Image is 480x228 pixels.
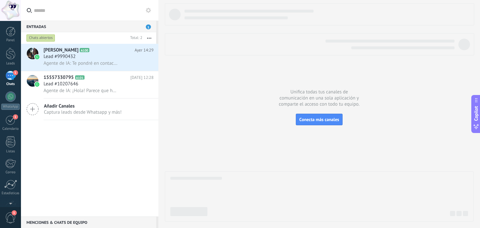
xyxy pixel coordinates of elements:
div: Correo [1,170,20,175]
div: Menciones & Chats de equipo [21,216,156,228]
span: Agente de IA: Te pondré en contacto con un asesor de cursos que pueda ayudarte con los próximos p... [44,60,118,66]
div: Chats [1,82,20,86]
a: avataricon[PERSON_NAME]A100Ayer 14:29Lead #9990432Agente de IA: Te pondré en contacto con un ases... [21,44,158,71]
div: Total: 2 [128,35,142,41]
span: A101 [75,75,85,80]
span: [PERSON_NAME] [44,47,78,53]
span: Añadir Canales [44,103,122,109]
div: Entradas [21,21,156,32]
div: Calendario [1,127,20,131]
img: icon [35,55,39,59]
span: 1 [146,24,151,29]
div: Estadísticas [1,191,20,195]
div: Chats abiertos [26,34,55,42]
span: Agente de IA: ¡Hola! Parece que has enviado un mensaje que no puedo procesar. Estoy aquí para ayu... [44,88,118,94]
div: WhatsApp [1,104,20,110]
span: [DATE] 12:28 [130,74,154,81]
span: 1 [13,70,18,75]
span: Captura leads desde Whatsapp y más! [44,109,122,115]
div: Leads [1,62,20,66]
span: Copilot [473,106,479,121]
img: icon [35,82,39,87]
a: avataricon15557330795A101[DATE] 12:28Lead #10207646Agente de IA: ¡Hola! Parece que has enviado un... [21,71,158,98]
span: 1 [12,210,17,215]
span: 15557330795 [44,74,74,81]
div: Listas [1,149,20,154]
span: 1 [13,114,18,119]
button: Conecta más canales [296,114,343,125]
span: Conecta más canales [299,117,339,122]
span: A100 [80,48,89,52]
span: Ayer 14:29 [135,47,154,53]
span: Lead #9990432 [44,53,75,60]
button: Más [142,32,156,44]
div: Panel [1,38,20,43]
span: Lead #10207646 [44,81,78,87]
